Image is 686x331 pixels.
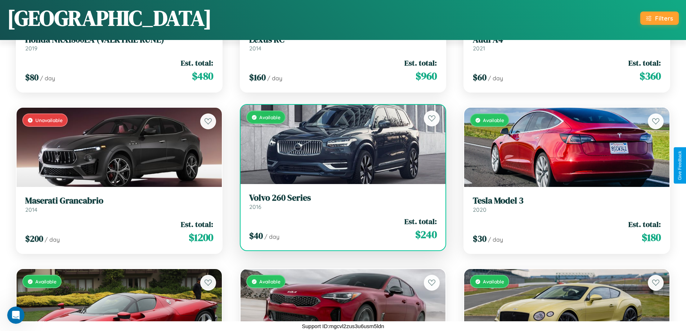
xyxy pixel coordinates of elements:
[25,206,37,213] span: 2014
[249,35,437,52] a: Lexus RC2014
[488,75,503,82] span: / day
[181,58,213,68] span: Est. total:
[25,35,213,52] a: Honda NRX1800EA (VALKYRIE RUNE)2019
[25,233,43,245] span: $ 200
[264,233,279,240] span: / day
[25,196,213,206] h3: Maserati Grancabrio
[249,193,437,203] h3: Volvo 260 Series
[25,71,39,83] span: $ 80
[259,278,281,285] span: Available
[473,196,661,213] a: Tesla Model 32020
[249,193,437,210] a: Volvo 260 Series2016
[7,307,24,324] iframe: Intercom live chat
[189,230,213,245] span: $ 1200
[40,75,55,82] span: / day
[249,71,266,83] span: $ 160
[181,219,213,229] span: Est. total:
[483,278,504,285] span: Available
[25,45,37,52] span: 2019
[35,117,63,123] span: Unavailable
[628,219,661,229] span: Est. total:
[404,58,437,68] span: Est. total:
[192,69,213,83] span: $ 480
[473,233,487,245] span: $ 30
[35,278,57,285] span: Available
[642,230,661,245] span: $ 180
[249,203,261,210] span: 2016
[249,230,263,242] span: $ 40
[415,227,437,242] span: $ 240
[45,236,60,243] span: / day
[473,35,661,52] a: Audi A42021
[677,151,682,180] div: Give Feedback
[473,196,661,206] h3: Tesla Model 3
[25,196,213,213] a: Maserati Grancabrio2014
[640,69,661,83] span: $ 360
[473,206,487,213] span: 2020
[404,216,437,227] span: Est. total:
[483,117,504,123] span: Available
[259,114,281,120] span: Available
[473,45,485,52] span: 2021
[267,75,282,82] span: / day
[302,321,384,331] p: Support ID: mgcvl2zus3u6usm5ldn
[473,71,487,83] span: $ 60
[249,45,261,52] span: 2014
[25,35,213,45] h3: Honda NRX1800EA (VALKYRIE RUNE)
[7,3,212,33] h1: [GEOGRAPHIC_DATA]
[640,12,679,25] button: Filters
[416,69,437,83] span: $ 960
[655,14,673,22] div: Filters
[488,236,503,243] span: / day
[628,58,661,68] span: Est. total:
